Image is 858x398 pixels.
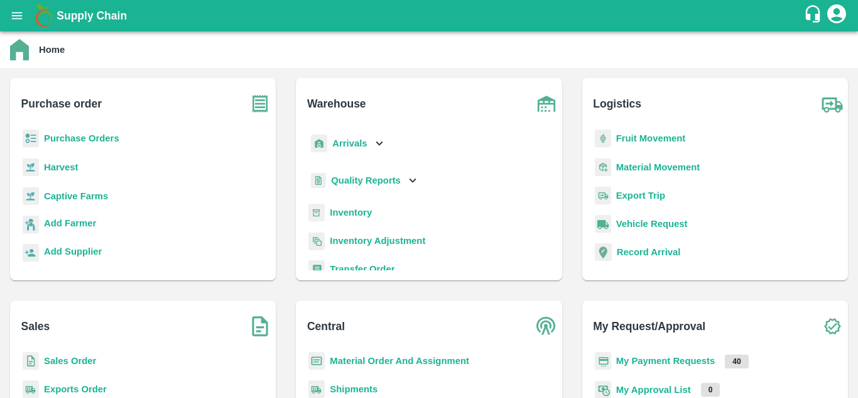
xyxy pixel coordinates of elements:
[21,318,50,335] b: Sales
[23,187,39,206] img: harvest
[308,352,325,370] img: centralMaterial
[595,352,611,370] img: payment
[593,318,705,335] b: My Request/Approval
[307,318,345,335] b: Central
[531,311,562,342] img: central
[44,384,107,394] a: Exports Order
[617,247,681,257] a: Record Arrival
[595,158,611,177] img: material
[44,356,96,366] a: Sales Order
[817,311,848,342] img: check
[23,216,39,234] img: farmer
[307,95,366,113] b: Warehouse
[595,243,612,261] img: recordArrival
[57,7,803,25] a: Supply Chain
[244,311,276,342] img: soSales
[330,356,469,366] a: Material Order And Assignment
[311,173,326,189] img: qualityReport
[593,95,641,113] b: Logistics
[311,135,327,153] img: whArrival
[44,162,78,172] a: Harvest
[308,232,325,250] img: inventory
[44,245,102,262] a: Add Supplier
[23,158,39,177] img: harvest
[616,191,665,201] a: Export Trip
[330,264,394,274] a: Transfer Order
[308,168,420,194] div: Quality Reports
[595,187,611,205] img: delivery
[10,39,29,60] img: home
[616,219,688,229] a: Vehicle Request
[23,130,39,148] img: reciept
[817,88,848,119] img: truck
[616,356,715,366] a: My Payment Requests
[44,246,102,257] b: Add Supplier
[57,9,127,22] b: Supply Chain
[21,95,102,113] b: Purchase order
[44,191,108,201] a: Captive Farms
[308,204,325,222] img: whInventory
[616,162,700,172] a: Material Movement
[39,45,65,55] b: Home
[595,130,611,148] img: fruit
[44,218,96,228] b: Add Farmer
[332,138,367,148] b: Arrivals
[308,260,325,279] img: whTransfer
[308,130,386,158] div: Arrivals
[23,244,39,262] img: supplier
[44,133,119,143] a: Purchase Orders
[31,3,57,28] img: logo
[825,3,848,29] div: account of current user
[23,352,39,370] img: sales
[330,207,372,218] a: Inventory
[616,385,691,395] a: My Approval List
[595,215,611,233] img: vehicle
[616,133,686,143] a: Fruit Movement
[701,383,720,397] p: 0
[531,88,562,119] img: warehouse
[803,4,825,27] div: customer-support
[331,175,401,185] b: Quality Reports
[3,1,31,30] button: open drawer
[330,236,425,246] a: Inventory Adjustment
[330,384,377,394] a: Shipments
[725,355,748,368] p: 40
[44,216,96,233] a: Add Farmer
[244,88,276,119] img: purchase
